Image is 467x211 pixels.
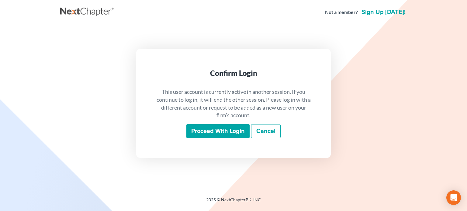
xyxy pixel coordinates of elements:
a: Cancel [251,124,281,138]
strong: Not a member? [325,9,358,16]
div: Confirm Login [156,68,311,78]
a: Sign up [DATE]! [360,9,407,15]
p: This user account is currently active in another session. If you continue to log in, it will end ... [156,88,311,119]
div: 2025 © NextChapterBK, INC [60,197,407,208]
input: Proceed with login [186,124,250,138]
div: Open Intercom Messenger [446,190,461,205]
